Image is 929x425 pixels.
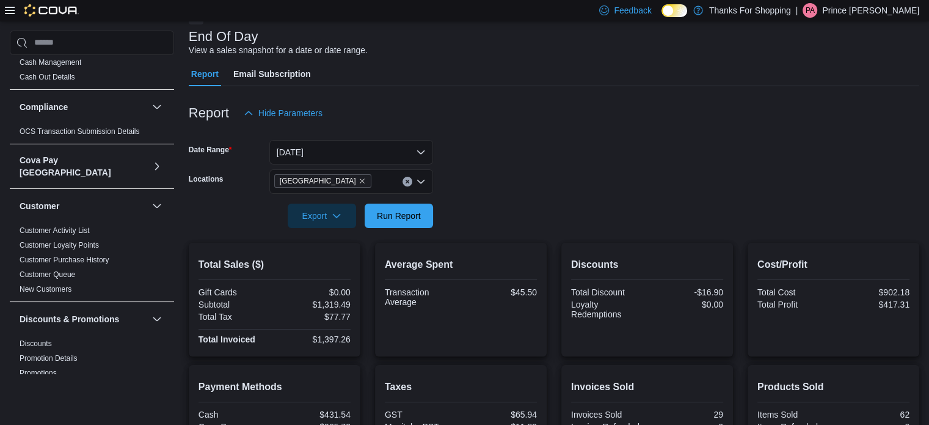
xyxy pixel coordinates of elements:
div: Cash Management [10,55,174,89]
div: $45.50 [463,287,537,297]
div: Total Cost [757,287,831,297]
div: GST [385,410,459,419]
div: $65.94 [463,410,537,419]
span: Grant Park [274,174,371,188]
button: Cova Pay [GEOGRAPHIC_DATA] [20,154,147,179]
a: Discounts [20,339,52,348]
h2: Payment Methods [199,380,351,394]
div: $431.54 [277,410,351,419]
a: Customer Loyalty Points [20,241,99,249]
div: $0.00 [277,287,351,297]
button: Compliance [20,101,147,113]
a: OCS Transaction Submission Details [20,127,140,136]
button: Compliance [150,100,164,114]
span: [GEOGRAPHIC_DATA] [280,175,356,187]
div: $417.31 [836,300,909,309]
button: Clear input [403,177,412,187]
div: Items Sold [757,410,831,419]
p: Prince [PERSON_NAME] [822,3,919,18]
a: New Customers [20,285,71,294]
span: Promotions [20,368,57,378]
img: Cova [24,4,79,17]
div: Discounts & Promotions [10,336,174,385]
span: Customer Purchase History [20,255,109,265]
span: Report [191,62,219,86]
a: Cash Out Details [20,73,75,81]
label: Date Range [189,145,232,155]
button: Remove Grant Park from selection in this group [359,177,366,185]
div: Total Tax [199,312,272,322]
h3: End Of Day [189,29,258,44]
h3: Customer [20,200,59,212]
div: Prince Arceo [803,3,817,18]
a: Customer Purchase History [20,256,109,264]
div: $1,397.26 [277,334,351,344]
div: Total Discount [571,287,645,297]
button: Customer [150,199,164,213]
span: Run Report [377,210,421,222]
h3: Report [189,106,229,120]
p: Thanks For Shopping [709,3,791,18]
div: Invoices Sold [571,410,645,419]
div: $902.18 [836,287,909,297]
input: Dark Mode [661,4,687,17]
span: Email Subscription [233,62,311,86]
a: Cash Management [20,58,81,67]
div: $1,319.49 [277,300,351,309]
strong: Total Invoiced [199,334,255,344]
button: [DATE] [269,140,433,164]
h2: Total Sales ($) [199,257,351,272]
h2: Cost/Profit [757,257,909,272]
span: Cash Management [20,57,81,67]
h2: Discounts [571,257,723,272]
h2: Taxes [385,380,537,394]
div: Compliance [10,124,174,144]
button: Run Report [365,204,433,228]
div: 29 [649,410,723,419]
button: Discounts & Promotions [150,312,164,327]
span: Customer Queue [20,270,75,279]
button: Discounts & Promotions [20,313,147,325]
a: Promotions [20,369,57,377]
button: Export [288,204,356,228]
div: -$16.90 [649,287,723,297]
h2: Products Sold [757,380,909,394]
label: Locations [189,174,224,184]
h2: Invoices Sold [571,380,723,394]
span: New Customers [20,284,71,294]
h3: Discounts & Promotions [20,313,119,325]
span: Feedback [614,4,651,17]
button: Customer [20,200,147,212]
div: Customer [10,223,174,301]
div: Total Profit [757,300,831,309]
div: Transaction Average [385,287,459,307]
a: Customer Activity List [20,226,90,235]
span: OCS Transaction Submission Details [20,127,140,136]
div: $0.00 [649,300,723,309]
button: Hide Parameters [239,101,327,125]
span: Export [295,204,349,228]
a: Promotion Details [20,354,78,363]
span: Discounts [20,339,52,349]
button: Open list of options [416,177,426,187]
a: Customer Queue [20,270,75,279]
div: Loyalty Redemptions [571,300,645,319]
div: View a sales snapshot for a date or date range. [189,44,368,57]
div: Gift Cards [199,287,272,297]
div: $77.77 [277,312,351,322]
span: PA [806,3,815,18]
h3: Compliance [20,101,68,113]
h2: Average Spent [385,257,537,272]
span: Hide Parameters [258,107,322,119]
span: Customer Activity List [20,226,90,235]
span: Cash Out Details [20,72,75,82]
div: 62 [836,410,909,419]
div: Subtotal [199,300,272,309]
span: Customer Loyalty Points [20,240,99,250]
button: Cova Pay [GEOGRAPHIC_DATA] [150,159,164,174]
div: Cash [199,410,272,419]
p: | [796,3,798,18]
span: Promotion Details [20,353,78,363]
